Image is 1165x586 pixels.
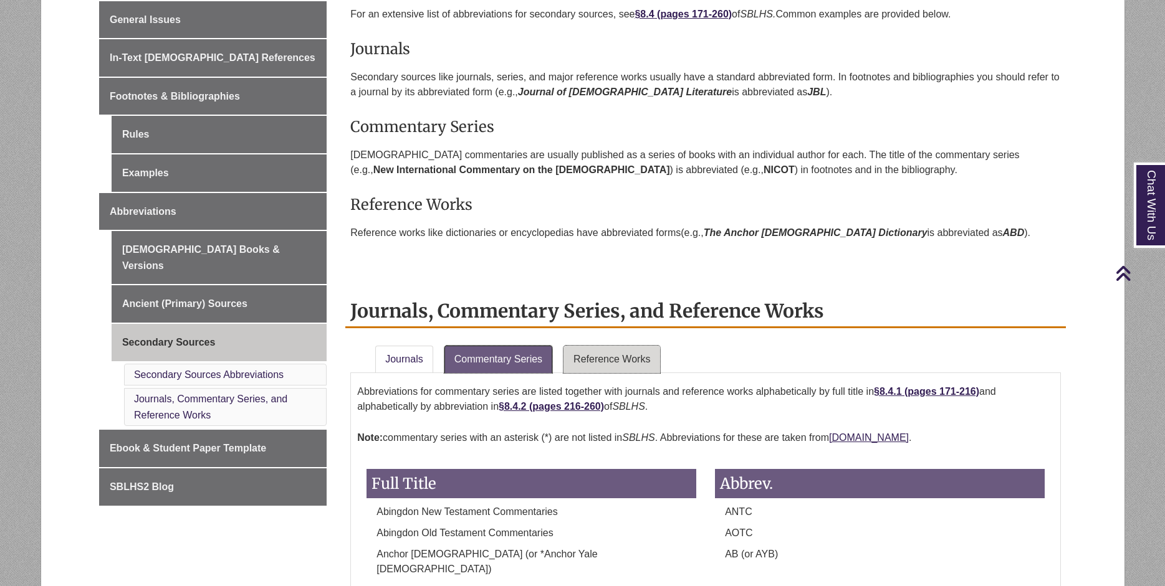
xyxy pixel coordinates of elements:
[660,9,732,19] strong: pages 171-260)
[612,401,645,412] em: SBLHS
[350,220,1061,245] p: Reference works like dictionaries or encyclopedias have abbreviated forms
[357,425,1054,450] p: commentary series with an asterisk (*) are not listed in . Abbreviations for these are taken from .
[350,39,1061,59] h3: Journals
[110,443,266,453] span: Ebook & Student Paper Template
[357,432,383,443] strong: Note:
[635,9,654,19] strong: §8.4
[1003,227,1025,238] i: ABD
[367,526,696,541] p: Abingdon Old Testament Commentaries
[134,394,287,420] a: Journals, Commentary Series, and Reference Works
[444,346,552,373] a: Commentary Series
[110,14,181,25] span: General Issues
[375,346,433,373] a: Journals
[345,295,1066,328] h2: Journals, Commentary Series, and Reference Works
[807,87,826,97] em: JBL
[110,91,240,102] span: Footnotes & Bibliographies
[99,193,327,230] a: Abbreviations
[657,9,660,19] strong: (
[1024,227,1030,238] span: ).
[112,231,327,284] a: [DEMOGRAPHIC_DATA] Books & Versions
[112,116,327,153] a: Rules
[112,154,327,192] a: Examples
[829,432,909,443] a: [DOMAIN_NAME]
[764,164,795,175] strong: NICOT
[112,324,327,361] a: Secondary Sources
[1115,265,1162,281] a: Back to Top
[357,379,1054,419] p: Abbreviations for commentary series are listed together with journals and reference works alphabe...
[99,430,327,467] a: Ebook & Student Paper Template
[499,401,604,412] a: §8.4.2 (pages 216-260)
[350,195,1061,214] h3: Reference Works
[928,227,1025,238] span: is abbreviated as
[99,468,327,506] a: SBLHS2 Blog
[622,432,654,443] em: SBLHS
[350,2,1061,27] p: For an extensive list of abbreviations for secondary sources, see of Common examples are provided...
[99,39,327,77] a: In-Text [DEMOGRAPHIC_DATA] References
[518,87,732,97] em: Journal of [DEMOGRAPHIC_DATA] Literature
[373,164,670,175] strong: New International Commentary on the [DEMOGRAPHIC_DATA]
[715,469,1045,498] h3: Abbrev.
[99,1,327,39] a: General Issues
[874,386,979,397] a: §8.4.1 (pages 171-216)
[715,504,1045,519] p: ANTC
[112,285,327,323] a: Ancient (Primary) Sources
[367,504,696,519] p: Abingdon New Testament Commentaries
[350,65,1061,105] p: Secondary sources like journals, series, and major reference works usually have a standard abbrev...
[704,227,928,238] em: The Anchor [DEMOGRAPHIC_DATA] Dictionary
[350,143,1061,182] p: [DEMOGRAPHIC_DATA] commentaries are usually published as a series of books with an individual aut...
[110,481,174,492] span: SBLHS2 Blog
[740,9,775,19] em: SBLHS.
[134,369,284,380] a: Secondary Sources Abbreviations
[715,547,1045,562] p: AB (or AYB)
[681,227,703,238] span: (e.g.,
[367,547,696,577] p: Anchor [DEMOGRAPHIC_DATA] (or *Anchor Yale [DEMOGRAPHIC_DATA])
[110,52,315,63] span: In-Text [DEMOGRAPHIC_DATA] References
[110,206,176,217] span: Abbreviations
[367,469,696,498] h3: Full Title
[635,9,732,19] a: §8.4 (pages 171-260)
[99,78,327,115] a: Footnotes & Bibliographies
[350,117,1061,136] h3: Commentary Series
[715,526,1045,541] p: AOTC
[563,346,660,373] a: Reference Works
